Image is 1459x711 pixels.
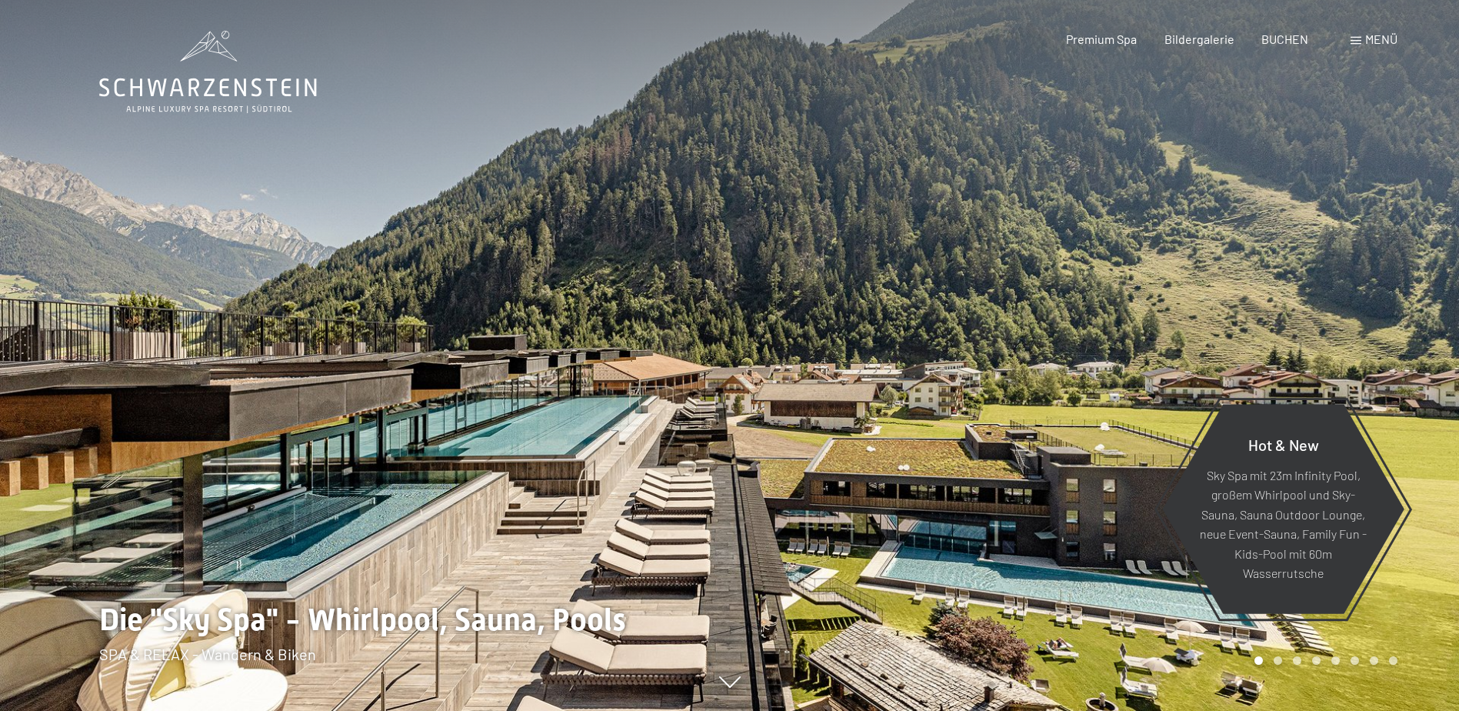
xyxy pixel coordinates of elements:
div: Carousel Page 5 [1331,656,1340,665]
a: Hot & New Sky Spa mit 23m Infinity Pool, großem Whirlpool und Sky-Sauna, Sauna Outdoor Lounge, ne... [1161,403,1405,615]
div: Carousel Page 8 [1389,656,1397,665]
span: Hot & New [1248,435,1319,453]
div: Carousel Page 6 [1351,656,1359,665]
a: BUCHEN [1261,32,1308,46]
div: Carousel Pagination [1249,656,1397,665]
div: Carousel Page 4 [1312,656,1321,665]
a: Premium Spa [1066,32,1137,46]
div: Carousel Page 3 [1293,656,1301,665]
a: Bildergalerie [1164,32,1234,46]
span: Menü [1365,32,1397,46]
div: Carousel Page 7 [1370,656,1378,665]
p: Sky Spa mit 23m Infinity Pool, großem Whirlpool und Sky-Sauna, Sauna Outdoor Lounge, neue Event-S... [1200,465,1367,583]
div: Carousel Page 2 [1274,656,1282,665]
div: Carousel Page 1 (Current Slide) [1254,656,1263,665]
